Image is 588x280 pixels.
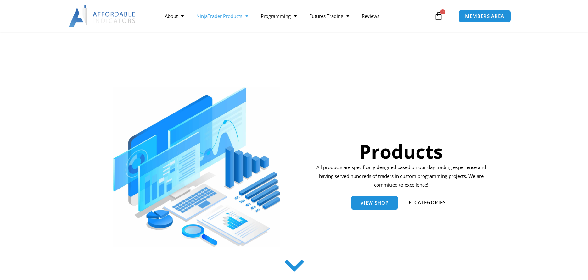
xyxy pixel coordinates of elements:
span: View Shop [361,200,389,205]
a: About [159,9,190,23]
a: Futures Trading [303,9,356,23]
a: 0 [425,7,452,25]
a: categories [409,200,446,205]
span: categories [414,200,446,205]
a: NinjaTrader Products [190,9,255,23]
a: MEMBERS AREA [458,10,511,23]
a: Programming [255,9,303,23]
a: View Shop [351,196,398,210]
img: ProductsSection scaled | Affordable Indicators – NinjaTrader [113,87,280,247]
p: All products are specifically designed based on our day trading experience and having served hund... [314,163,488,189]
span: MEMBERS AREA [465,14,504,19]
img: LogoAI | Affordable Indicators – NinjaTrader [69,5,136,27]
span: 0 [440,9,445,14]
a: Reviews [356,9,386,23]
nav: Menu [159,9,432,23]
h1: Products [314,138,488,165]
